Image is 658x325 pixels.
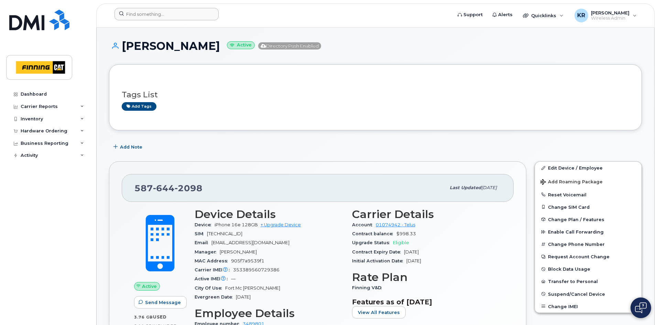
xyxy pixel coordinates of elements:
span: 3.76 GB [134,315,153,319]
small: Active [227,41,255,49]
span: Add Note [120,144,142,150]
span: Finning V&D [352,285,385,290]
button: Add Roaming Package [535,174,641,188]
img: Open chat [635,302,647,313]
a: 01074942 - Telus [376,222,415,227]
span: Account [352,222,376,227]
h1: [PERSON_NAME] [109,40,642,52]
span: used [153,314,167,319]
span: Carrier IMEI [195,267,233,272]
h3: Device Details [195,208,344,220]
span: Device [195,222,215,227]
h3: Tags List [122,90,629,99]
span: Enable Call Forwarding [548,229,604,235]
button: View All Features [352,306,406,318]
span: [DATE] [481,185,497,190]
span: Active [142,283,157,290]
span: Send Message [145,299,181,306]
span: Fort Mc [PERSON_NAME] [225,285,280,291]
span: Eligible [393,240,409,245]
button: Send Message [134,296,187,308]
span: Add Roaming Package [540,179,603,186]
button: Block Data Usage [535,263,641,275]
button: Change SIM Card [535,201,641,213]
span: Initial Activation Date [352,258,406,263]
a: Add tags [122,102,156,111]
button: Request Account Change [535,250,641,263]
span: Active IMEI [195,276,231,281]
span: Upgrade Status [352,240,393,245]
span: Change Plan / Features [548,217,604,222]
h3: Features as of [DATE] [352,298,501,306]
span: — [231,276,235,281]
span: Email [195,240,211,245]
span: [DATE] [406,258,421,263]
span: 353389560729386 [233,267,279,272]
h3: Employee Details [195,307,344,319]
span: [EMAIL_ADDRESS][DOMAIN_NAME] [211,240,289,245]
span: MAC Address [195,258,231,263]
span: $998.33 [396,231,416,236]
span: 905f7a9539f1 [231,258,264,263]
h3: Carrier Details [352,208,501,220]
span: [PERSON_NAME] [220,249,257,254]
span: Evergreen Date [195,294,236,300]
h3: Rate Plan [352,271,501,283]
span: [DATE] [236,294,251,300]
a: + Upgrade Device [261,222,301,227]
span: Last updated [450,185,481,190]
span: View All Features [358,309,400,316]
button: Change IMEI [535,300,641,313]
button: Change Plan / Features [535,213,641,226]
span: Directory Push Enabled [258,42,321,50]
button: Transfer to Personal [535,275,641,288]
span: 587 [134,183,202,193]
span: 644 [153,183,175,193]
span: Manager [195,249,220,254]
span: iPhone 16e 128GB [215,222,258,227]
a: Edit Device / Employee [535,162,641,174]
span: 2098 [175,183,202,193]
button: Reset Voicemail [535,188,641,201]
button: Suspend/Cancel Device [535,288,641,300]
span: Contract balance [352,231,396,236]
button: Add Note [109,141,148,153]
span: [TECHNICAL_ID] [207,231,242,236]
span: SIM [195,231,207,236]
span: Suspend/Cancel Device [548,291,605,296]
span: City Of Use [195,285,225,291]
span: Contract Expiry Date [352,249,404,254]
span: [DATE] [404,249,419,254]
button: Change Phone Number [535,238,641,250]
button: Enable Call Forwarding [535,226,641,238]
